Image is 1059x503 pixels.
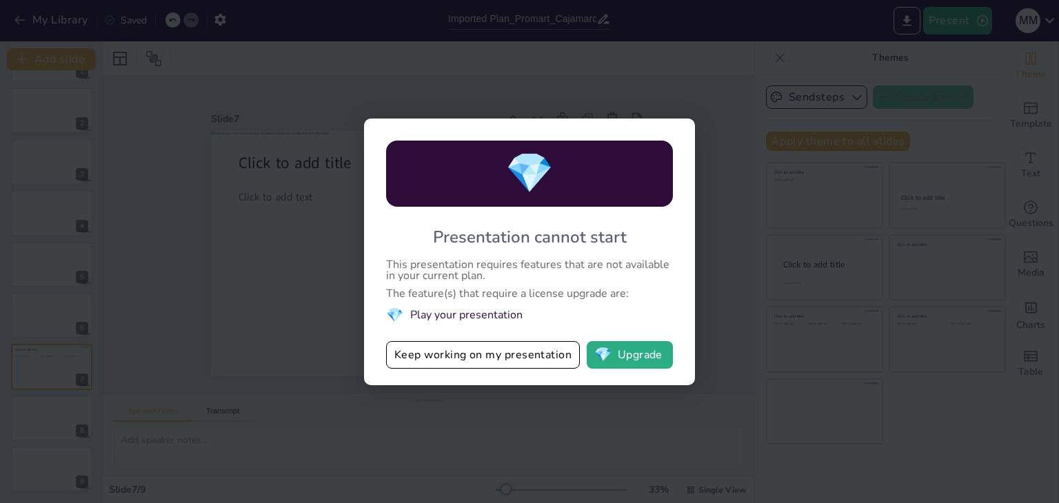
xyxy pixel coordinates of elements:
[386,288,673,299] div: The feature(s) that require a license upgrade are:
[386,306,403,325] span: diamond
[594,348,612,362] span: diamond
[433,226,627,248] div: Presentation cannot start
[386,306,673,325] li: Play your presentation
[587,341,673,369] button: diamondUpgrade
[505,147,554,200] span: diamond
[386,259,673,281] div: This presentation requires features that are not available in your current plan.
[386,341,580,369] button: Keep working on my presentation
